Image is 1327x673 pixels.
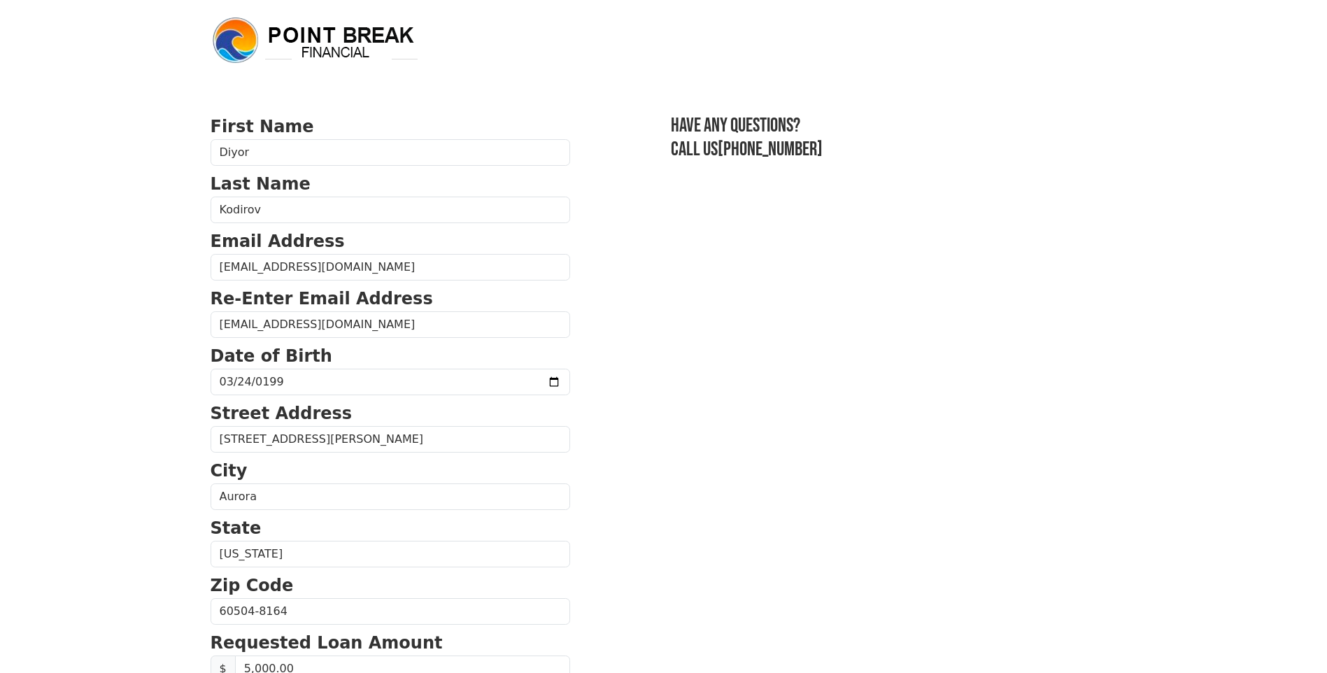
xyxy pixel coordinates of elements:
[718,138,823,161] a: [PHONE_NUMBER]
[211,174,311,194] strong: Last Name
[671,114,1117,138] h3: Have any questions?
[671,138,1117,162] h3: Call us
[211,461,248,481] strong: City
[211,404,353,423] strong: Street Address
[211,139,570,166] input: First Name
[211,197,570,223] input: Last Name
[211,346,332,366] strong: Date of Birth
[211,311,570,338] input: Re-Enter Email Address
[211,518,262,538] strong: State
[211,598,570,625] input: Zip Code
[211,232,345,251] strong: Email Address
[211,289,433,309] strong: Re-Enter Email Address
[211,483,570,510] input: City
[211,15,420,66] img: logo.png
[211,254,570,281] input: Email Address
[211,117,314,136] strong: First Name
[211,633,443,653] strong: Requested Loan Amount
[211,426,570,453] input: Street Address
[211,576,294,595] strong: Zip Code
